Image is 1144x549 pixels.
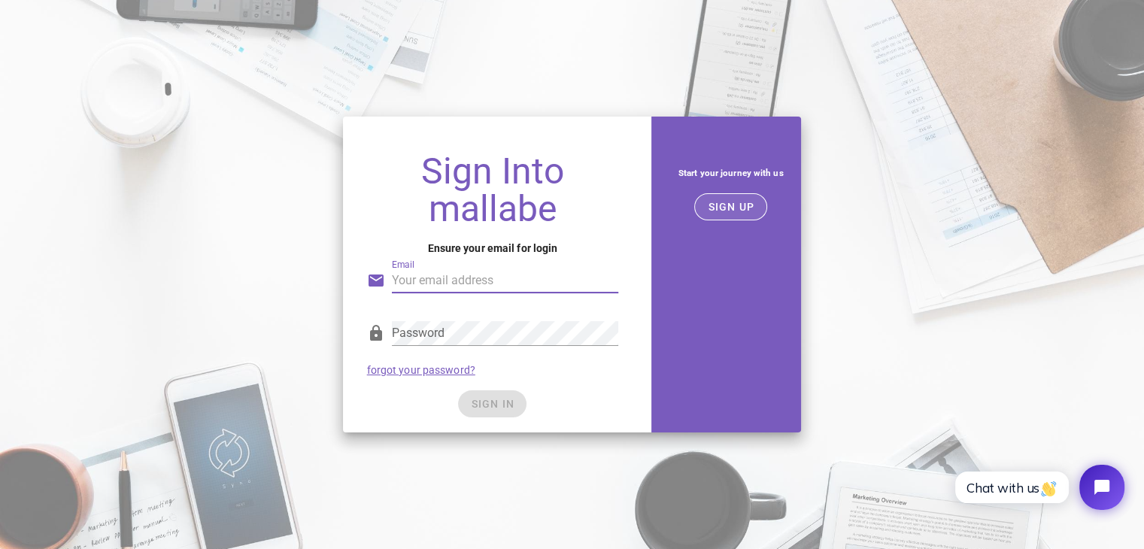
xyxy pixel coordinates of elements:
[392,268,619,293] input: Your email address
[367,153,619,228] h1: Sign Into mallabe
[707,201,754,213] span: SIGN UP
[939,452,1137,523] iframe: Tidio Chat
[367,364,475,376] a: forgot your password?
[672,165,789,181] h5: Start your journey with us
[367,240,619,256] h4: Ensure your email for login
[694,193,767,220] button: SIGN UP
[392,259,414,271] label: Email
